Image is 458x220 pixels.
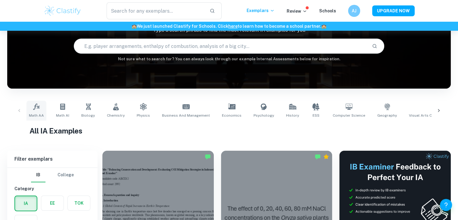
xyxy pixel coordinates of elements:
span: Geography [377,113,397,118]
button: College [58,168,74,182]
span: Economics [222,113,241,118]
h6: We just launched Clastify for Schools. Click to learn how to become a school partner. [1,23,457,30]
span: Psychology [254,113,274,118]
span: History [286,113,299,118]
a: Schools [319,8,336,13]
button: Search [369,41,380,51]
span: Computer Science [333,113,365,118]
div: Premium [323,154,329,160]
button: IB [31,168,45,182]
img: Marked [205,154,211,160]
h6: Filter exemplars [7,151,98,168]
span: Math AA [29,113,44,118]
img: Clastify logo [44,5,82,17]
span: Chemistry [107,113,125,118]
span: 🏫 [132,24,137,29]
button: IA [15,196,37,211]
h6: Category [14,185,90,192]
img: Marked [315,154,321,160]
button: UPGRADE NOW [372,5,415,16]
span: ESS [313,113,319,118]
h6: AJ [351,8,357,14]
span: Physics [137,113,150,118]
input: E.g. player arrangements, enthalpy of combustion, analysis of a big city... [74,38,367,55]
span: Math AI [56,113,69,118]
input: Search for any exemplars... [107,2,205,19]
a: here [228,24,238,29]
span: Business and Management [162,113,210,118]
p: Review [287,8,307,14]
button: TOK [68,196,90,210]
button: AJ [348,5,360,17]
button: EE [41,196,64,210]
button: Help and Feedback [440,199,452,211]
h6: Not sure what to search for? You can always look through our example Internal Assessments below f... [7,56,451,62]
h1: All IA Examples [30,125,429,136]
span: Biology [81,113,95,118]
span: 🏫 [321,24,326,29]
p: Exemplars [247,7,275,14]
div: Filter type choice [31,168,74,182]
